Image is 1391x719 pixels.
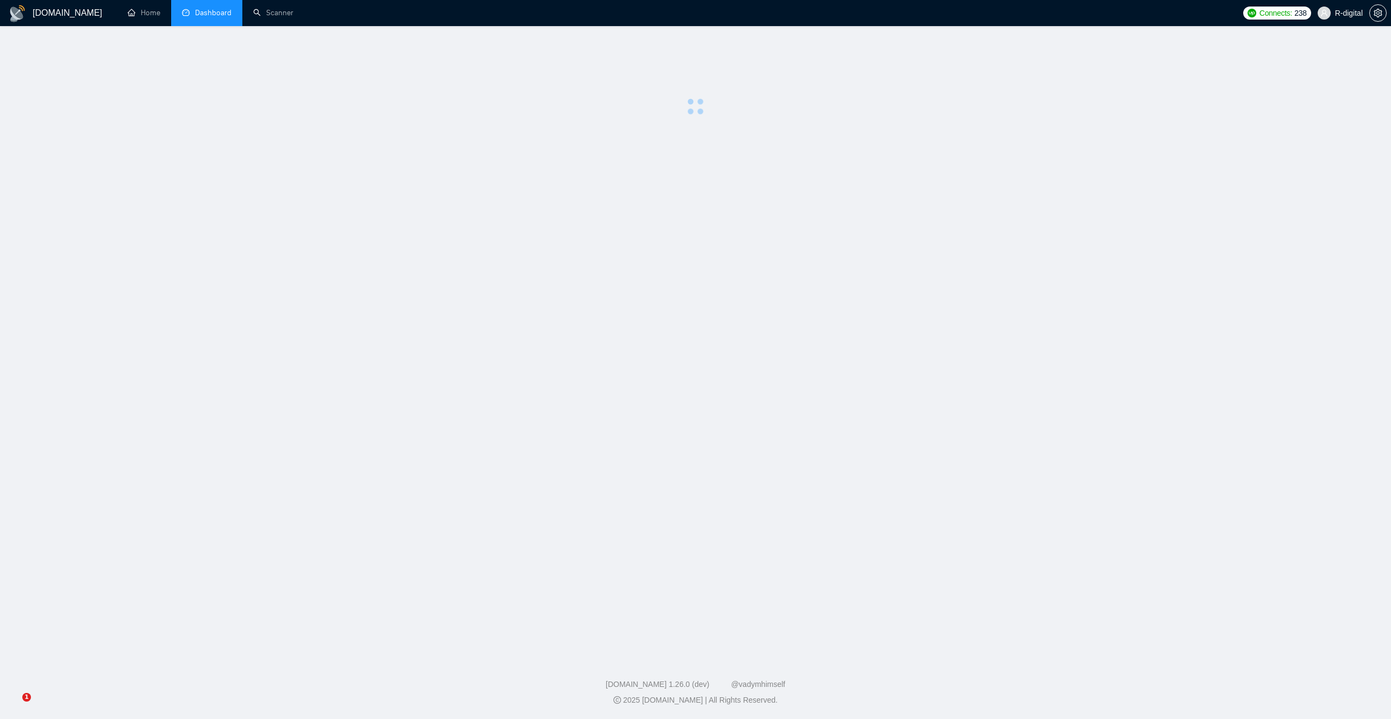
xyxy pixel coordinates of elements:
[182,9,190,16] span: dashboard
[1260,7,1292,19] span: Connects:
[613,696,621,704] span: copyright
[1370,9,1386,17] span: setting
[253,8,293,17] a: searchScanner
[195,8,231,17] span: Dashboard
[128,8,160,17] a: homeHome
[1369,4,1387,22] button: setting
[606,680,710,689] a: [DOMAIN_NAME] 1.26.0 (dev)
[9,695,1382,706] div: 2025 [DOMAIN_NAME] | All Rights Reserved.
[9,5,26,22] img: logo
[1294,7,1306,19] span: 238
[22,693,31,702] span: 1
[1248,9,1256,17] img: upwork-logo.png
[1369,9,1387,17] a: setting
[731,680,785,689] a: @vadymhimself
[1320,9,1328,17] span: user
